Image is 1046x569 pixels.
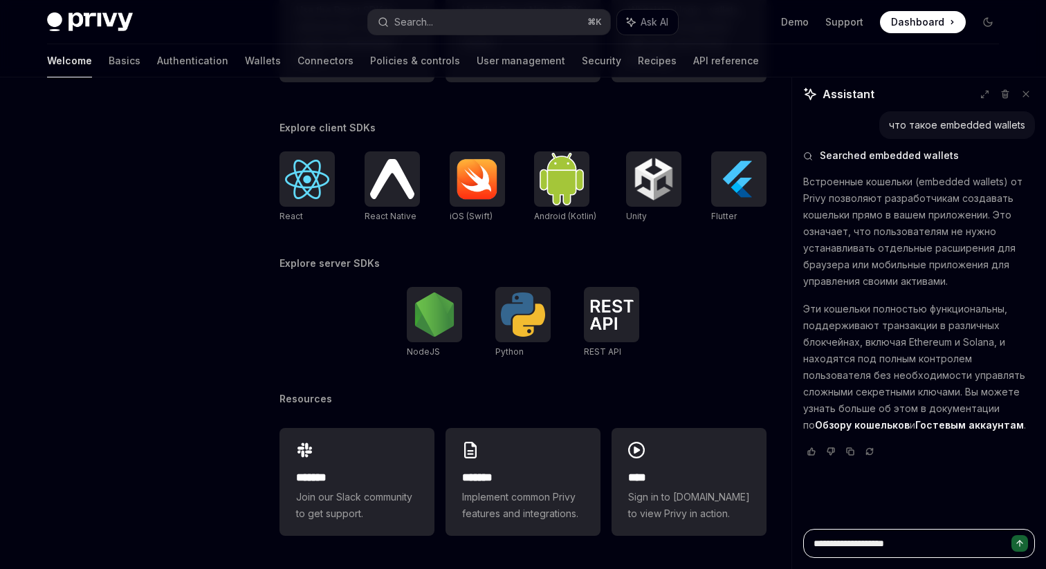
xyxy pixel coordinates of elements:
[279,392,332,406] span: Resources
[915,419,1024,431] a: Гостевым аккаунтам
[880,11,966,33] a: Dashboard
[245,44,281,77] a: Wallets
[446,428,600,536] a: **** **Implement common Privy features and integrations.
[297,44,354,77] a: Connectors
[693,44,759,77] a: API reference
[781,15,809,29] a: Demo
[582,44,621,77] a: Security
[501,292,545,337] img: Python
[296,489,418,522] span: Join our Slack community to get support.
[477,44,565,77] a: User management
[803,174,1035,290] p: Встроенные кошельки (embedded wallets) от Privy позволяют разработчикам создавать кошельки прямо ...
[47,44,92,77] a: Welcome
[584,287,639,359] a: REST APIREST API
[891,15,944,29] span: Dashboard
[370,44,460,77] a: Policies & controls
[628,489,750,522] span: Sign in to [DOMAIN_NAME] to view Privy in action.
[365,211,416,221] span: React Native
[823,86,874,102] span: Assistant
[279,428,434,536] a: **** **Join our Slack community to get support.
[450,211,493,221] span: iOS (Swift)
[279,211,303,221] span: React
[279,151,335,223] a: ReactReact
[589,299,634,330] img: REST API
[462,489,584,522] span: Implement common Privy features and integrations.
[540,153,584,205] img: Android (Kotlin)
[157,44,228,77] a: Authentication
[803,149,1035,162] button: Searched embedded wallets
[711,211,737,221] span: Flutter
[495,346,524,357] span: Python
[1011,535,1028,552] button: Send message
[455,158,499,200] img: iOS (Swift)
[279,256,380,270] span: Explore server SDKs
[534,151,596,223] a: Android (Kotlin)Android (Kotlin)
[368,10,610,35] button: Search...⌘K
[641,15,668,29] span: Ask AI
[534,211,596,221] span: Android (Kotlin)
[285,160,329,199] img: React
[109,44,140,77] a: Basics
[450,151,505,223] a: iOS (Swift)iOS (Swift)
[495,287,551,359] a: PythonPython
[632,157,676,201] img: Unity
[617,10,678,35] button: Ask AI
[407,287,462,359] a: NodeJSNodeJS
[279,121,376,135] span: Explore client SDKs
[394,14,433,30] div: Search...
[47,12,133,32] img: dark logo
[717,157,761,201] img: Flutter
[815,419,910,431] a: Обзору кошельков
[820,149,959,162] span: Searched embedded wallets
[977,11,999,33] button: Toggle dark mode
[370,159,414,198] img: React Native
[825,15,863,29] a: Support
[638,44,677,77] a: Recipes
[365,151,420,223] a: React NativeReact Native
[587,17,602,28] span: ⌘ K
[412,292,457,337] img: NodeJS
[626,211,647,221] span: Unity
[407,346,440,357] span: NodeJS
[803,301,1035,433] p: Эти кошельки полностью функциональны, поддерживают транзакции в различных блокчейнах, включая Eth...
[584,346,621,357] span: REST API
[889,118,1025,132] div: что такое embedded wallets
[711,151,767,223] a: FlutterFlutter
[612,428,767,536] a: ****Sign in to [DOMAIN_NAME] to view Privy in action.
[626,151,681,223] a: UnityUnity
